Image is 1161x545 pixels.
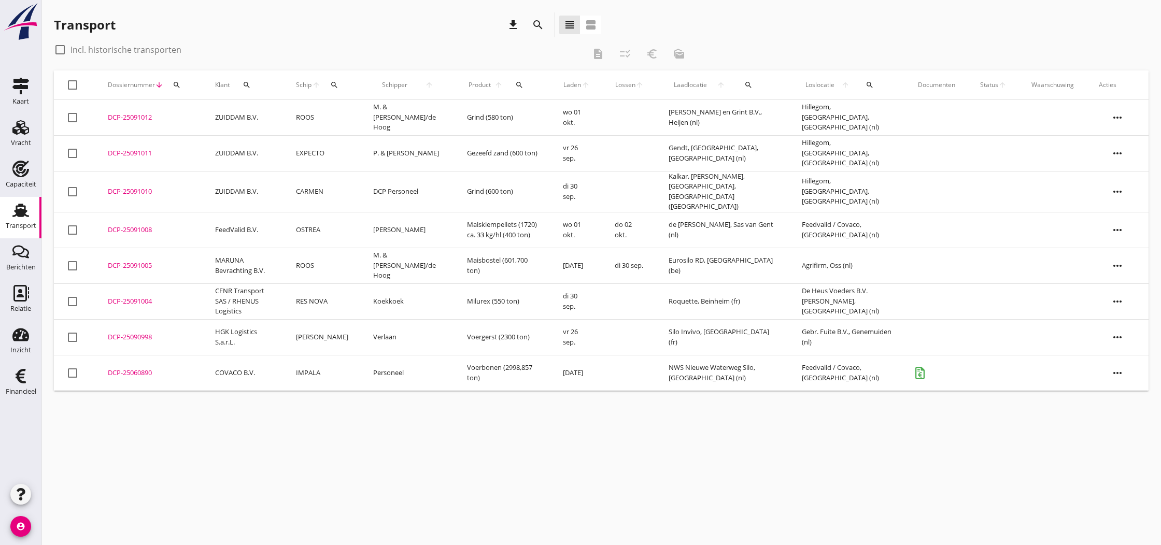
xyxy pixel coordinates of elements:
td: [PERSON_NAME] [361,212,455,248]
i: more_horiz [1103,139,1132,168]
td: Agrifirm, Oss (nl) [789,248,905,283]
div: Financieel [6,388,36,395]
td: Maiskiempellets (1720) ca. 33 kg/hl (400 ton) [455,212,551,248]
i: arrow_upward [312,81,321,89]
label: Incl. historische transporten [70,45,181,55]
div: DCP-25091008 [108,225,190,235]
td: Maisbostel (601,700 ton) [455,248,551,283]
i: search [243,81,251,89]
td: M. & [PERSON_NAME]/de Hoog [361,100,455,136]
td: CFNR Transport SAS / RHENUS Logistics [203,283,284,319]
td: Eurosilo RD, [GEOGRAPHIC_DATA] (be) [656,248,789,283]
td: Feedvalid / Covaco, [GEOGRAPHIC_DATA] (nl) [789,212,905,248]
div: Documenten [918,80,955,90]
div: DCP-25091005 [108,261,190,271]
td: [PERSON_NAME] [284,319,361,355]
td: vr 26 sep. [550,319,602,355]
td: Gezeefd zand (600 ton) [455,135,551,171]
td: Voerbonen (2998,857 ton) [455,355,551,391]
td: Silo Invivo, [GEOGRAPHIC_DATA] (fr) [656,319,789,355]
td: ZUIDDAM B.V. [203,171,284,212]
td: ZUIDDAM B.V. [203,100,284,136]
span: Schip [296,80,312,90]
td: NWS Nieuwe Waterweg Silo, [GEOGRAPHIC_DATA] (nl) [656,355,789,391]
img: logo-small.a267ee39.svg [2,3,39,41]
td: di 30 sep. [550,283,602,319]
td: di 30 sep. [602,248,656,283]
i: search [866,81,874,89]
td: DCP Personeel [361,171,455,212]
td: wo 01 okt. [550,100,602,136]
td: ZUIDDAM B.V. [203,135,284,171]
i: more_horiz [1103,287,1132,316]
td: [DATE] [550,355,602,391]
div: DCP-25091004 [108,296,190,307]
td: Feedvalid / Covaco, [GEOGRAPHIC_DATA] (nl) [789,355,905,391]
td: Hillegom, [GEOGRAPHIC_DATA], [GEOGRAPHIC_DATA] (nl) [789,135,905,171]
i: arrow_upward [712,81,730,89]
span: Status [980,80,998,90]
div: Acties [1099,80,1136,90]
td: Hillegom, [GEOGRAPHIC_DATA], [GEOGRAPHIC_DATA] (nl) [789,171,905,212]
i: arrow_upward [416,81,442,89]
td: RES NOVA [284,283,361,319]
td: M. & [PERSON_NAME]/de Hoog [361,248,455,283]
td: De Heus Voeders B.V. [PERSON_NAME], [GEOGRAPHIC_DATA] (nl) [789,283,905,319]
div: Relatie [10,305,31,312]
td: Kalkar, [PERSON_NAME], [GEOGRAPHIC_DATA], [GEOGRAPHIC_DATA] ([GEOGRAPHIC_DATA]) [656,171,789,212]
i: arrow_upward [998,81,1007,89]
div: Transport [54,17,116,33]
i: view_agenda [585,19,597,31]
td: ROOS [284,248,361,283]
i: search [515,81,523,89]
i: more_horiz [1103,177,1132,206]
span: Loslocatie [802,80,838,90]
i: search [173,81,181,89]
div: DCP-25091010 [108,187,190,197]
span: Laadlocatie [669,80,712,90]
i: account_circle [10,516,31,537]
td: de [PERSON_NAME], Sas van Gent (nl) [656,212,789,248]
span: Dossiernummer [108,80,155,90]
i: more_horiz [1103,358,1132,388]
td: IMPALA [284,355,361,391]
td: Hillegom, [GEOGRAPHIC_DATA], [GEOGRAPHIC_DATA] (nl) [789,100,905,136]
td: COVACO B.V. [203,355,284,391]
i: search [330,81,338,89]
i: more_horiz [1103,323,1132,352]
td: Grind (580 ton) [455,100,551,136]
td: Gebr. Fuite B.V., Genemuiden (nl) [789,319,905,355]
td: wo 01 okt. [550,212,602,248]
div: Waarschuwing [1031,80,1074,90]
td: Milurex (550 ton) [455,283,551,319]
td: EXPECTO [284,135,361,171]
i: download [507,19,519,31]
div: Transport [6,222,36,229]
span: Laden [563,80,581,90]
span: Schipper [373,80,416,90]
i: arrow_upward [635,81,644,89]
td: di 30 sep. [550,171,602,212]
i: arrow_upward [838,81,853,89]
div: DCP-25060890 [108,368,190,378]
td: Personeel [361,355,455,391]
td: OSTREA [284,212,361,248]
div: Kaart [12,98,29,105]
i: arrow_upward [492,81,504,89]
div: DCP-25091011 [108,148,190,159]
i: search [744,81,753,89]
td: Koekkoek [361,283,455,319]
i: view_headline [563,19,576,31]
td: Gendt, [GEOGRAPHIC_DATA], [GEOGRAPHIC_DATA] (nl) [656,135,789,171]
div: Inzicht [10,347,31,353]
td: do 02 okt. [602,212,656,248]
div: DCP-25090998 [108,332,190,342]
i: search [532,19,544,31]
i: more_horiz [1103,251,1132,280]
div: Vracht [11,139,31,146]
td: Grind (600 ton) [455,171,551,212]
td: HGK Logistics S.a.r.L. [203,319,284,355]
i: more_horiz [1103,103,1132,132]
td: vr 26 sep. [550,135,602,171]
td: MARUNA Bevrachting B.V. [203,248,284,283]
